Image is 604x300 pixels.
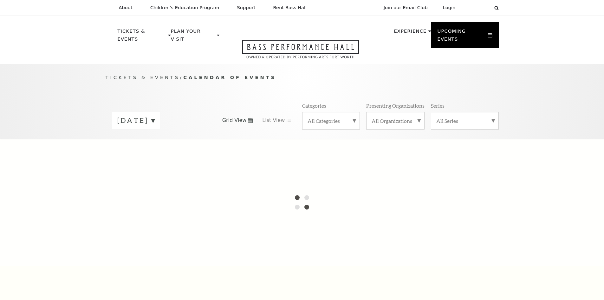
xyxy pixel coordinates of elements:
[237,5,256,10] p: Support
[106,74,499,82] p: /
[150,5,219,10] p: Children's Education Program
[394,27,426,39] p: Experience
[119,5,133,10] p: About
[222,117,247,124] span: Grid View
[262,117,285,124] span: List View
[438,27,487,47] p: Upcoming Events
[431,102,445,109] p: Series
[372,117,419,124] label: All Organizations
[118,27,167,47] p: Tickets & Events
[366,102,425,109] p: Presenting Organizations
[183,75,276,80] span: Calendar of Events
[466,5,488,11] select: Select:
[273,5,307,10] p: Rent Bass Hall
[436,117,493,124] label: All Series
[106,75,180,80] span: Tickets & Events
[117,116,155,125] label: [DATE]
[302,102,326,109] p: Categories
[171,27,215,47] p: Plan Your Visit
[308,117,354,124] label: All Categories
